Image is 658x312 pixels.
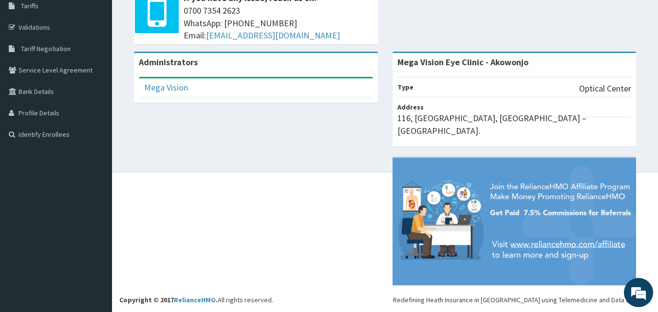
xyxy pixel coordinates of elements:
[393,295,651,305] div: Redefining Heath Insurance in [GEOGRAPHIC_DATA] using Telemedicine and Data Science!
[397,103,424,111] b: Address
[139,56,198,68] b: Administrators
[184,4,373,42] span: 0700 7354 2623 WhatsApp: [PHONE_NUMBER] Email:
[397,112,632,137] p: 116, [GEOGRAPHIC_DATA], [GEOGRAPHIC_DATA] – [GEOGRAPHIC_DATA].
[579,82,631,95] p: Optical Center
[5,208,186,242] textarea: Type your message and hit 'Enter'
[144,82,188,93] a: Mega Vision
[51,55,164,67] div: Chat with us now
[21,44,71,53] span: Tariff Negotiation
[112,172,658,312] footer: All rights reserved.
[397,56,528,68] strong: Mega Vision Eye Clinic - Akowonjo
[18,49,39,73] img: d_794563401_company_1708531726252_794563401
[206,30,340,41] a: [EMAIL_ADDRESS][DOMAIN_NAME]
[397,83,414,92] b: Type
[56,94,134,192] span: We're online!
[21,1,38,10] span: Tariffs
[160,5,183,28] div: Minimize live chat window
[393,158,637,285] img: provider-team-banner.png
[119,295,218,304] strong: Copyright © 2017 .
[174,295,216,304] a: RelianceHMO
